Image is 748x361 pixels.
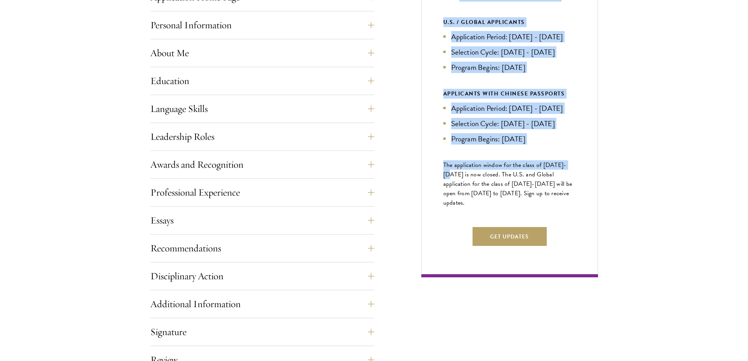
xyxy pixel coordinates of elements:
button: Personal Information [150,16,374,35]
button: Professional Experience [150,183,374,202]
li: Selection Cycle: [DATE] - [DATE] [443,46,576,58]
button: Recommendations [150,239,374,258]
li: Program Begins: [DATE] [443,133,576,145]
li: Application Period: [DATE] - [DATE] [443,103,576,114]
span: The application window for the class of [DATE]-[DATE] is now closed. The U.S. and Global applicat... [443,160,572,207]
button: Education [150,71,374,90]
button: Language Skills [150,99,374,118]
li: Application Period: [DATE] - [DATE] [443,31,576,42]
button: Signature [150,323,374,341]
button: Essays [150,211,374,230]
button: Additional Information [150,295,374,313]
button: Get Updates [472,227,547,246]
li: Program Begins: [DATE] [443,62,576,73]
div: APPLICANTS WITH CHINESE PASSPORTS [443,89,576,99]
div: U.S. / GLOBAL APPLICANTS [443,17,576,27]
button: Leadership Roles [150,127,374,146]
button: Awards and Recognition [150,155,374,174]
button: Disciplinary Action [150,267,374,286]
li: Selection Cycle: [DATE] - [DATE] [443,118,576,129]
button: About Me [150,44,374,62]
